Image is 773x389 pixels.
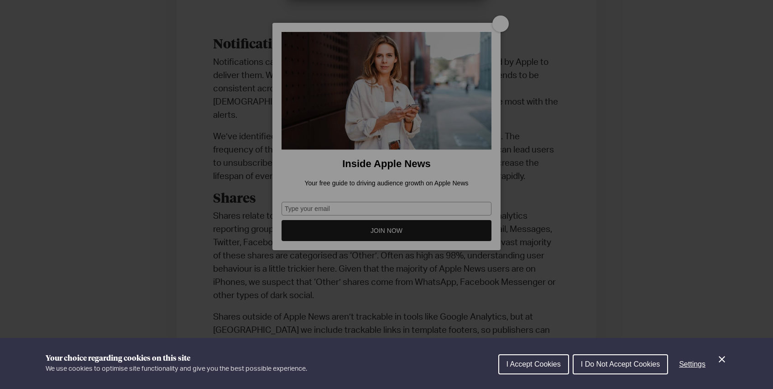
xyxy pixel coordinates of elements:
[716,354,727,365] button: Close Cookie Control
[573,354,668,374] button: I Do Not Accept Cookies
[581,360,660,368] span: I Do Not Accept Cookies
[679,360,705,368] span: Settings
[507,360,561,368] span: I Accept Cookies
[498,354,569,374] button: I Accept Cookies
[46,353,307,364] h1: Your choice regarding cookies on this site
[672,355,713,373] button: Settings
[46,364,307,374] p: We use cookies to optimise site functionality and give you the best possible experience.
